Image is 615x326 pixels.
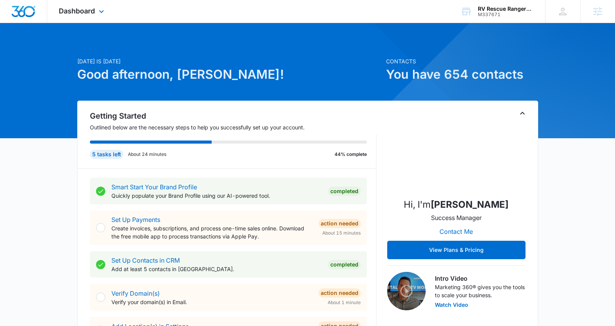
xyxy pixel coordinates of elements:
[90,150,123,159] div: 5 tasks left
[328,187,361,196] div: Completed
[111,298,312,306] p: Verify your domain(s) in Email.
[59,7,95,15] span: Dashboard
[318,288,361,298] div: Action Needed
[90,123,376,131] p: Outlined below are the necessary steps to help you successfully set up your account.
[111,216,160,223] a: Set Up Payments
[435,283,525,299] p: Marketing 360® gives you the tools to scale your business.
[111,224,312,240] p: Create invoices, subscriptions, and process one-time sales online. Download the free mobile app t...
[387,241,525,259] button: View Plans & Pricing
[111,192,322,200] p: Quickly populate your Brand Profile using our AI-powered tool.
[90,110,376,122] h2: Getting Started
[435,302,468,308] button: Watch Video
[77,57,381,65] p: [DATE] is [DATE]
[432,222,481,241] button: Contact Me
[518,109,527,118] button: Toggle Collapse
[431,213,482,222] p: Success Manager
[318,219,361,228] div: Action Needed
[404,198,509,212] p: Hi, I'm
[328,260,361,269] div: Completed
[386,65,538,84] h1: You have 654 contacts
[478,6,534,12] div: account name
[77,65,381,84] h1: Good afternoon, [PERSON_NAME]!
[111,183,197,191] a: Smart Start Your Brand Profile
[386,57,538,65] p: Contacts
[328,299,361,306] span: About 1 minute
[431,199,509,210] strong: [PERSON_NAME]
[111,256,180,264] a: Set Up Contacts in CRM
[418,115,495,192] img: Sydney Elder
[478,12,534,17] div: account id
[322,230,361,237] span: About 15 minutes
[111,290,160,297] a: Verify Domain(s)
[111,265,322,273] p: Add at least 5 contacts in [GEOGRAPHIC_DATA].
[387,272,426,310] img: Intro Video
[128,151,166,158] p: About 24 minutes
[335,151,367,158] p: 44% complete
[435,274,525,283] h3: Intro Video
